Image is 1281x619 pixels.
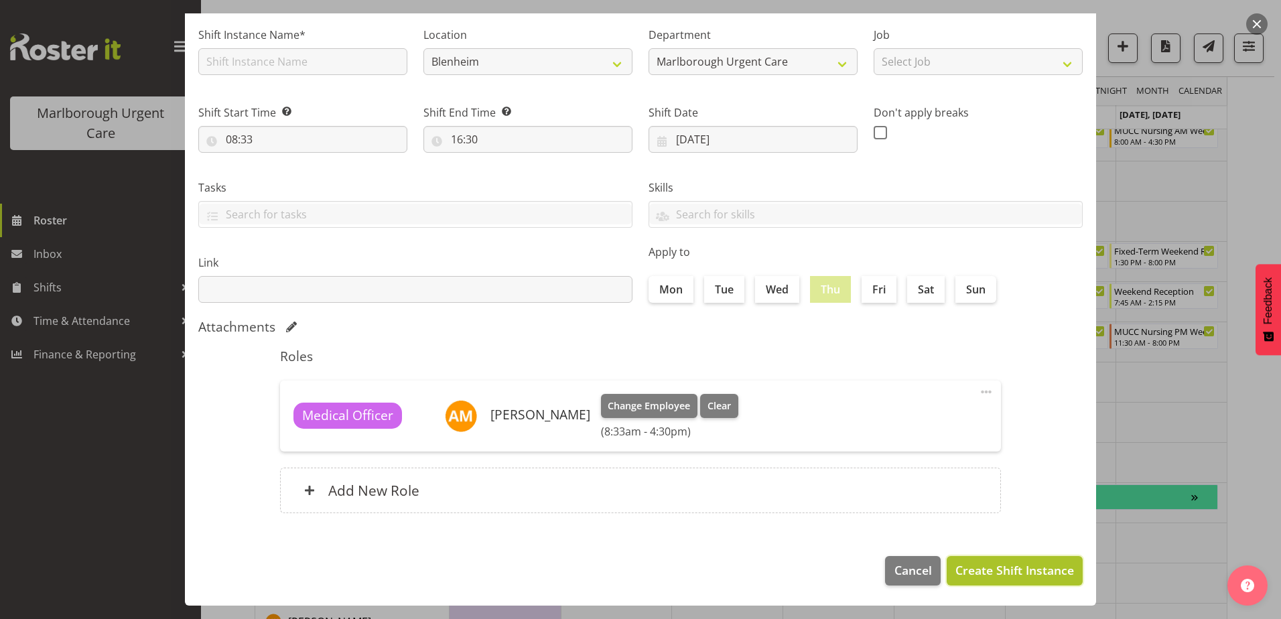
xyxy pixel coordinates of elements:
label: Shift End Time [423,105,632,121]
span: Create Shift Instance [955,561,1074,579]
img: help-xxl-2.png [1241,579,1254,592]
h5: Roles [280,348,1001,364]
label: Wed [755,276,799,303]
label: Skills [649,180,1083,196]
label: Shift Instance Name* [198,27,407,43]
label: Job [874,27,1083,43]
span: Feedback [1262,277,1274,324]
button: Create Shift Instance [947,556,1083,586]
img: alexandra-madigan11823.jpg [445,400,477,432]
button: Feedback - Show survey [1256,264,1281,355]
input: Click to select... [198,126,407,153]
h6: (8:33am - 4:30pm) [601,425,738,438]
button: Cancel [885,556,940,586]
label: Shift Date [649,105,858,121]
label: Department [649,27,858,43]
label: Link [198,255,632,271]
span: Clear [707,399,731,413]
input: Click to select... [649,126,858,153]
h6: [PERSON_NAME] [490,407,590,422]
button: Clear [700,394,738,418]
input: Search for tasks [199,204,632,224]
label: Thu [810,276,851,303]
label: Tue [704,276,744,303]
label: Apply to [649,244,1083,260]
label: Fri [862,276,896,303]
input: Search for skills [649,204,1082,224]
span: Cancel [894,561,932,579]
label: Sat [907,276,945,303]
label: Don't apply breaks [874,105,1083,121]
span: Change Employee [608,399,690,413]
label: Sun [955,276,996,303]
input: Click to select... [423,126,632,153]
h5: Attachments [198,319,275,335]
label: Shift Start Time [198,105,407,121]
span: Medical Officer [302,406,393,425]
h6: Add New Role [328,482,419,499]
label: Mon [649,276,693,303]
label: Tasks [198,180,632,196]
input: Shift Instance Name [198,48,407,75]
label: Location [423,27,632,43]
button: Change Employee [601,394,698,418]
